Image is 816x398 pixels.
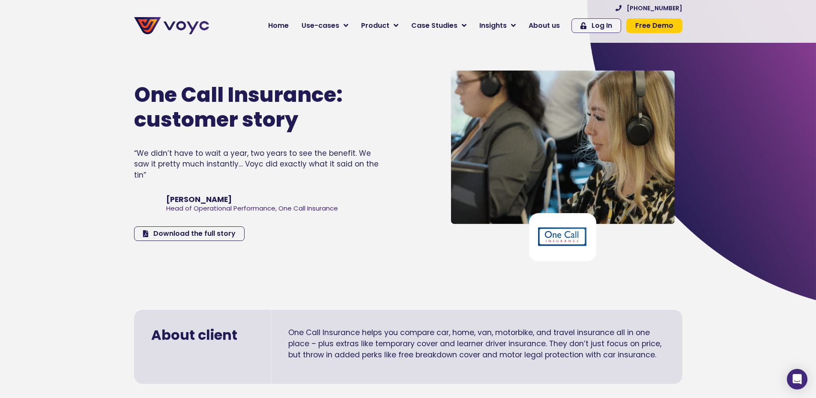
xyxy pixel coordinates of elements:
[134,17,209,34] img: voyc-full-logo
[592,22,612,29] span: Log In
[635,22,673,29] span: Free Demo
[134,148,379,181] div: “We didn’t have to wait a year, two years to see the benefit. We saw it pretty much instantly… Vo...
[361,21,389,31] span: Product
[529,21,560,31] span: About us
[626,18,682,33] a: Free Demo
[411,21,457,31] span: Case Studies
[355,17,405,34] a: Product
[268,21,289,31] span: Home
[787,369,807,389] div: Open Intercom Messenger
[473,17,522,34] a: Insights
[522,17,566,34] a: About us
[479,21,507,31] span: Insights
[616,5,682,11] a: [PHONE_NUMBER]
[627,5,682,11] span: [PHONE_NUMBER]
[166,194,338,205] div: [PERSON_NAME]
[134,226,245,241] a: Download the full story
[288,327,665,361] p: One Call Insurance helps you compare car, home, van, motorbike, and travel insurance all in one p...
[405,17,473,34] a: Case Studies
[262,17,295,34] a: Home
[151,327,254,343] h2: About client
[134,83,365,132] h1: One Call Insurance: customer story
[295,17,355,34] a: Use-cases
[302,21,339,31] span: Use-cases
[571,18,621,33] a: Log In
[166,205,338,212] div: Head of Operational Performance, One Call Insurance
[153,230,236,237] span: Download the full story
